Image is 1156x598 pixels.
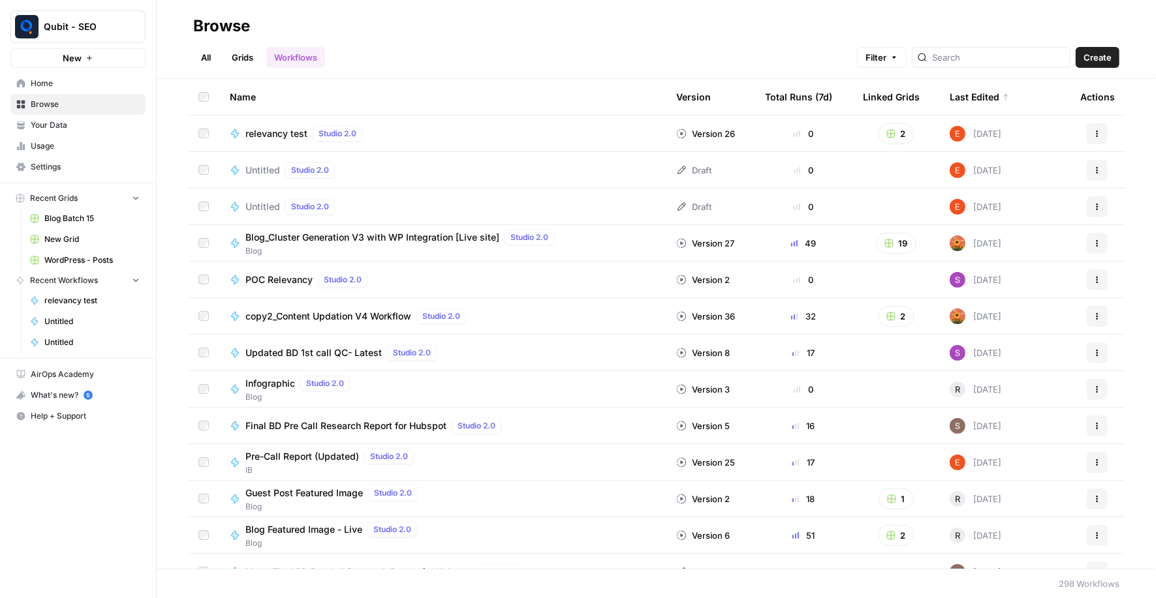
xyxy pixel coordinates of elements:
button: 19 [876,233,916,254]
img: o172sb5nyouclioljstuaq3tb2gj [950,272,965,288]
div: Draft [676,565,711,578]
a: InfographicStudio 2.0Blog [230,376,655,403]
div: Version 2 [676,273,730,286]
input: Search [932,51,1065,64]
div: [DATE] [950,491,1001,507]
div: 16 [765,419,842,432]
span: R [955,383,960,396]
div: Draft [676,200,711,213]
span: Blog [245,537,422,549]
button: Create [1076,47,1119,68]
span: Blog_Cluster Generation V3 with WP Integration [Live site] [245,231,499,244]
span: Untitled [44,336,140,348]
span: Settings [31,161,140,173]
div: Version 36 [676,310,735,323]
span: Studio 2.0 [510,232,548,243]
div: Version 2 [676,492,730,505]
span: Infographic [245,377,295,390]
span: Browse [31,98,140,110]
button: Workspace: Qubit - SEO [10,10,146,43]
div: Version 26 [676,127,735,140]
div: 0 [765,383,842,396]
span: Studio 2.0 [484,566,522,578]
span: Studio 2.0 [374,487,412,499]
div: [DATE] [950,455,1001,470]
button: 2 [878,123,914,144]
button: Recent Grids [10,188,146,208]
a: Settings [10,157,146,177]
a: AirOps Academy [10,364,146,385]
img: ajf8yqgops6ssyjpn8789yzw4nvp [950,126,965,142]
div: Actions [1080,79,1115,115]
a: Updated BD 1st call QC- LatestStudio 2.0 [230,345,655,361]
div: Version [676,79,711,115]
button: 2 [878,306,914,327]
div: Total Runs (7d) [765,79,832,115]
a: WordPress - Posts [24,250,146,271]
a: UntitledStudio 2.0 [230,162,655,178]
span: Final BD Pre Call Research Report for Hubspot [245,419,446,432]
span: Pre-Call Report (Updated) [245,450,359,463]
a: Final BD Pre Call Research Report for HubspotStudio 2.0 [230,418,655,434]
div: [DATE] [950,418,1001,434]
div: [DATE] [950,308,1001,324]
span: R [955,529,960,542]
img: 9q91i6o64dehxyyk3ewnz09i3rac [950,308,965,324]
div: Version 27 [676,237,734,250]
button: New [10,48,146,68]
img: r1t4d3bf2vn6qf7wuwurvsp061ux [950,564,965,580]
div: [DATE] [950,528,1001,543]
text: 5 [86,392,89,398]
span: Filter [866,51,886,64]
a: Untitled [24,332,146,353]
img: ajf8yqgops6ssyjpn8789yzw4nvp [950,455,965,470]
span: Help + Support [31,410,140,422]
button: What's new? 5 [10,385,146,406]
a: Usage [10,136,146,157]
span: Blog [245,391,355,403]
div: [DATE] [950,235,1001,251]
button: Recent Workflows [10,271,146,290]
div: 49 [765,237,842,250]
img: ajf8yqgops6ssyjpn8789yzw4nvp [950,199,965,215]
span: Qubit - SEO [44,20,123,33]
a: Workflows [266,47,325,68]
a: Blog Featured Image - LiveStudio 2.0Blog [230,522,655,549]
span: AirOps Academy [31,368,140,380]
span: WordPress - Posts [44,254,140,266]
span: copy2_Content Updation V4 Workflow [245,310,411,323]
a: All [193,47,219,68]
div: Last Edited [950,79,1010,115]
span: Studio 2.0 [393,347,431,359]
a: Grids [224,47,261,68]
div: 0 [765,273,842,286]
span: Recent Grids [30,192,78,204]
span: Blog Batch 15 [44,213,140,224]
div: [DATE] [950,199,1001,215]
a: relevancy testStudio 2.0 [230,126,655,142]
span: Your Data [31,119,140,131]
span: Blog [245,245,559,257]
div: 18 [765,492,842,505]
span: Home [31,78,140,89]
span: IB [245,464,419,476]
div: Version 5 [676,419,730,432]
div: 0 [765,200,842,213]
div: 298 Workflows [1059,577,1119,590]
div: [DATE] [950,564,1001,580]
button: 2 [878,525,914,546]
span: Studio 2.0 [319,128,356,140]
div: 0 [765,127,842,140]
span: Studio 2.0 [324,274,362,286]
div: Draft [676,164,711,177]
a: Blog Batch 15 [24,208,146,229]
div: Browse [193,16,250,37]
button: Filter [857,47,907,68]
div: [DATE] [950,381,1001,397]
span: Untitled [245,164,280,177]
div: [DATE] [950,162,1001,178]
span: Studio 2.0 [291,164,329,176]
img: Qubit - SEO Logo [15,15,39,38]
a: copy2_Content Updation V4 WorkflowStudio 2.0 [230,308,655,324]
span: New- Final BD Pre Call Research Report for Hubspot [245,565,473,578]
